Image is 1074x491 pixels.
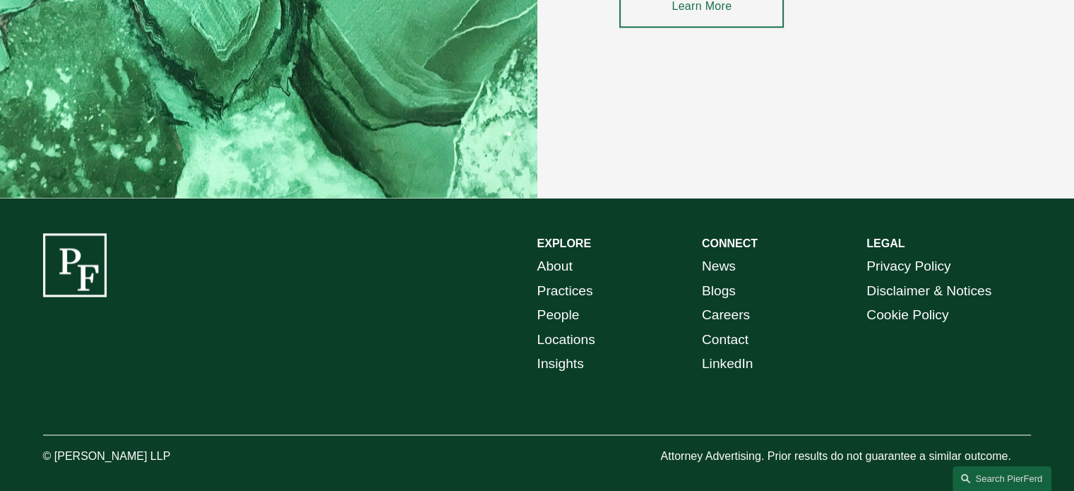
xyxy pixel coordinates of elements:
[866,254,950,279] a: Privacy Policy
[537,254,573,279] a: About
[537,352,584,377] a: Insights
[702,279,736,304] a: Blogs
[953,466,1051,491] a: Search this site
[866,303,948,328] a: Cookie Policy
[702,303,750,328] a: Careers
[702,237,758,249] strong: CONNECT
[866,279,991,304] a: Disclaimer & Notices
[702,328,748,353] a: Contact
[660,446,1031,467] p: Attorney Advertising. Prior results do not guarantee a similar outcome.
[537,237,591,249] strong: EXPLORE
[866,237,905,249] strong: LEGAL
[43,446,249,467] p: © [PERSON_NAME] LLP
[537,328,595,353] a: Locations
[537,279,593,304] a: Practices
[702,254,736,279] a: News
[537,303,580,328] a: People
[702,352,753,377] a: LinkedIn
